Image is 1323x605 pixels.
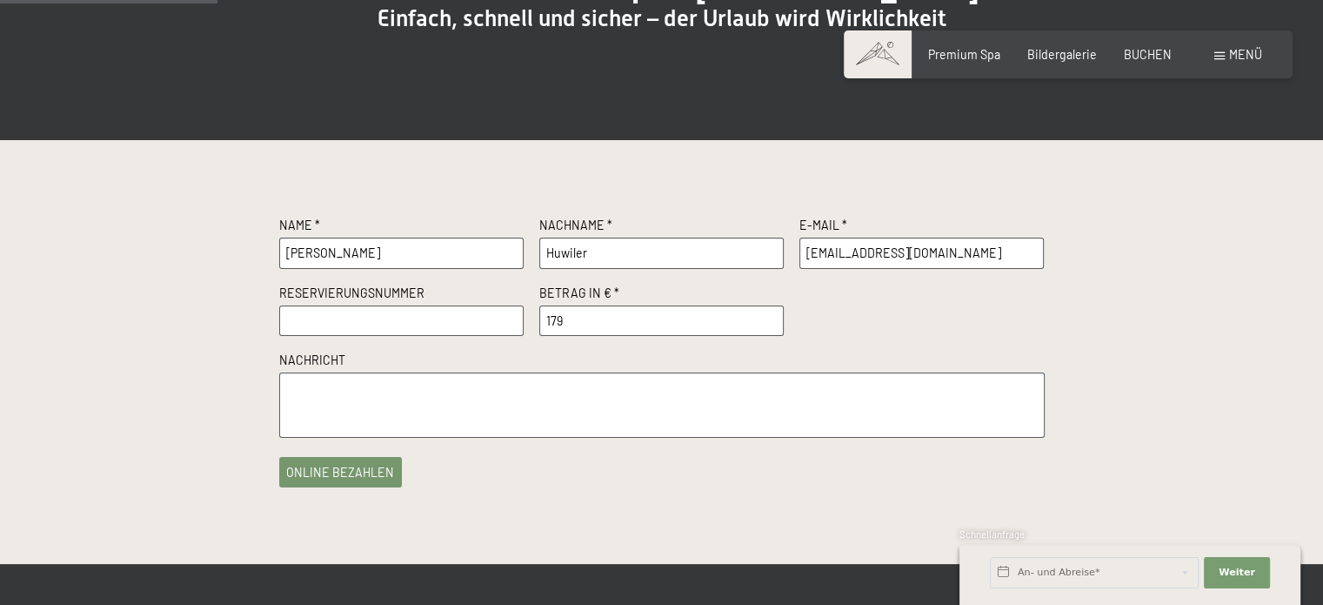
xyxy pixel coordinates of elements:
[279,352,1045,373] label: Nachricht
[378,5,946,31] span: Einfach, schnell und sicher – der Urlaub wird Wirklichkeit
[279,217,525,238] label: Name *
[1229,47,1262,62] span: Menü
[1124,47,1172,62] a: BUCHEN
[959,528,1025,540] span: Schnellanfrage
[799,217,1045,238] label: E-Mail *
[279,457,403,487] button: online bezahlen
[279,285,525,306] label: Reservierungsnummer
[1219,566,1255,580] span: Weiter
[1204,557,1270,588] button: Weiter
[539,285,785,306] label: Betrag in € *
[539,217,785,238] label: Nachname *
[1027,47,1097,62] a: Bildergalerie
[928,47,1000,62] a: Premium Spa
